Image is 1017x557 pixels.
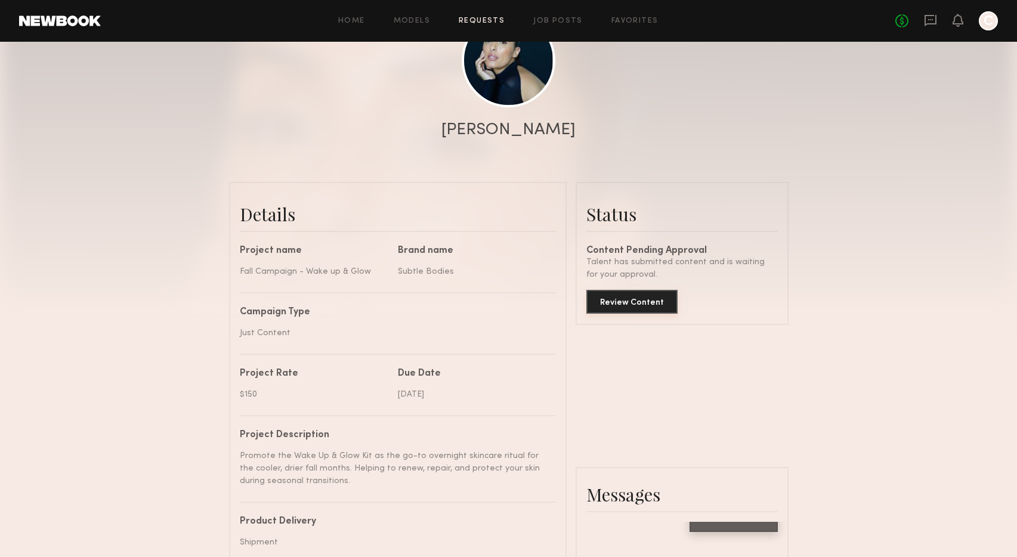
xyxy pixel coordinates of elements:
[240,327,547,339] div: Just Content
[240,308,547,317] div: Campaign Type
[398,369,547,379] div: Due Date
[394,17,430,25] a: Models
[240,246,389,256] div: Project name
[240,202,556,226] div: Details
[979,11,998,30] a: C
[586,246,778,256] div: Content Pending Approval
[611,17,659,25] a: Favorites
[240,388,389,401] div: $150
[240,369,389,379] div: Project Rate
[398,246,547,256] div: Brand name
[240,536,547,549] div: Shipment
[338,17,365,25] a: Home
[586,202,778,226] div: Status
[586,482,778,506] div: Messages
[533,17,583,25] a: Job Posts
[459,17,505,25] a: Requests
[240,431,547,440] div: Project Description
[586,290,678,314] button: Review Content
[240,265,389,278] div: Fall Campaign - Wake up & Glow
[586,256,778,281] div: Talent has submitted content and is waiting for your approval.
[441,122,576,138] div: [PERSON_NAME]
[240,450,547,487] div: Promote the Wake Up & Glow Kit as the go-to overnight skincare ritual for the cooler, drier fall ...
[398,265,547,278] div: Subtle Bodies
[240,517,547,527] div: Product Delivery
[398,388,547,401] div: [DATE]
